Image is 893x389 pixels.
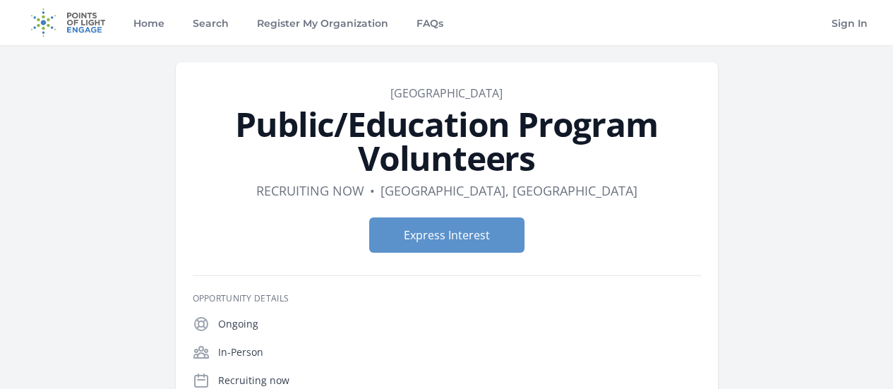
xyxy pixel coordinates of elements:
[218,317,701,331] p: Ongoing
[218,373,701,388] p: Recruiting now
[390,85,503,101] a: [GEOGRAPHIC_DATA]
[380,181,637,201] dd: [GEOGRAPHIC_DATA], [GEOGRAPHIC_DATA]
[193,293,701,304] h3: Opportunity Details
[193,107,701,175] h1: Public/Education Program Volunteers
[218,345,701,359] p: In-Person
[370,181,375,201] div: •
[256,181,364,201] dd: Recruiting now
[369,217,525,253] button: Express Interest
